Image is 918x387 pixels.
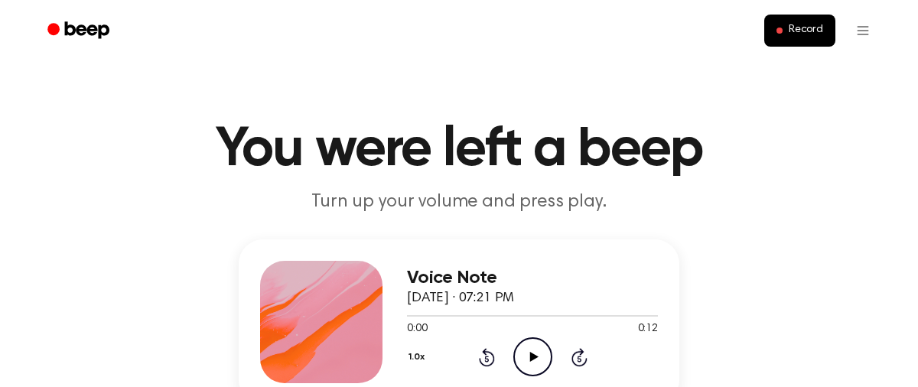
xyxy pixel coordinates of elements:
button: Record [764,15,835,47]
h3: Voice Note [407,268,658,288]
button: 1.0x [407,344,430,370]
a: Beep [37,16,123,46]
span: 0:00 [407,321,427,337]
h1: You were left a beep [67,122,851,177]
span: Record [789,24,823,37]
span: [DATE] · 07:21 PM [407,291,514,305]
p: Turn up your volume and press play. [165,190,753,215]
span: 0:12 [638,321,658,337]
button: Open menu [845,12,881,49]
